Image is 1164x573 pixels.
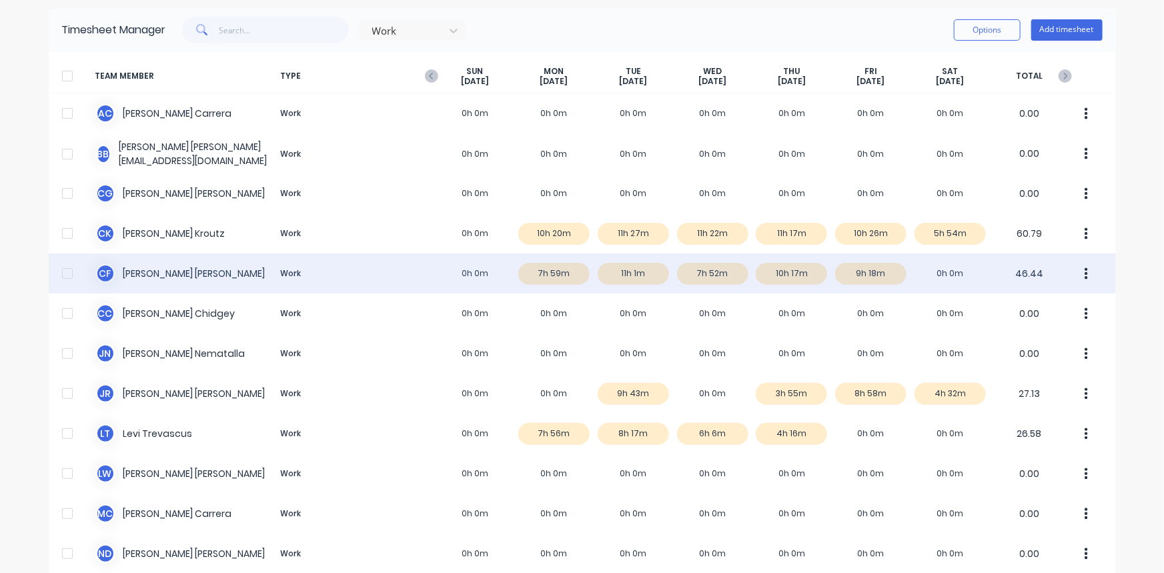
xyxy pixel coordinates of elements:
[466,66,483,77] span: SUN
[942,66,958,77] span: SAT
[703,66,722,77] span: WED
[783,66,800,77] span: THU
[778,76,806,87] span: [DATE]
[990,66,1069,87] span: TOTAL
[954,19,1021,41] button: Options
[698,76,726,87] span: [DATE]
[219,17,349,43] input: Search...
[540,76,568,87] span: [DATE]
[1031,19,1103,41] button: Add timesheet
[936,76,964,87] span: [DATE]
[95,66,275,87] span: TEAM MEMBER
[275,66,436,87] span: TYPE
[619,76,647,87] span: [DATE]
[544,66,564,77] span: MON
[864,66,877,77] span: FRI
[461,76,489,87] span: [DATE]
[857,76,885,87] span: [DATE]
[626,66,641,77] span: TUE
[62,22,166,38] div: Timesheet Manager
